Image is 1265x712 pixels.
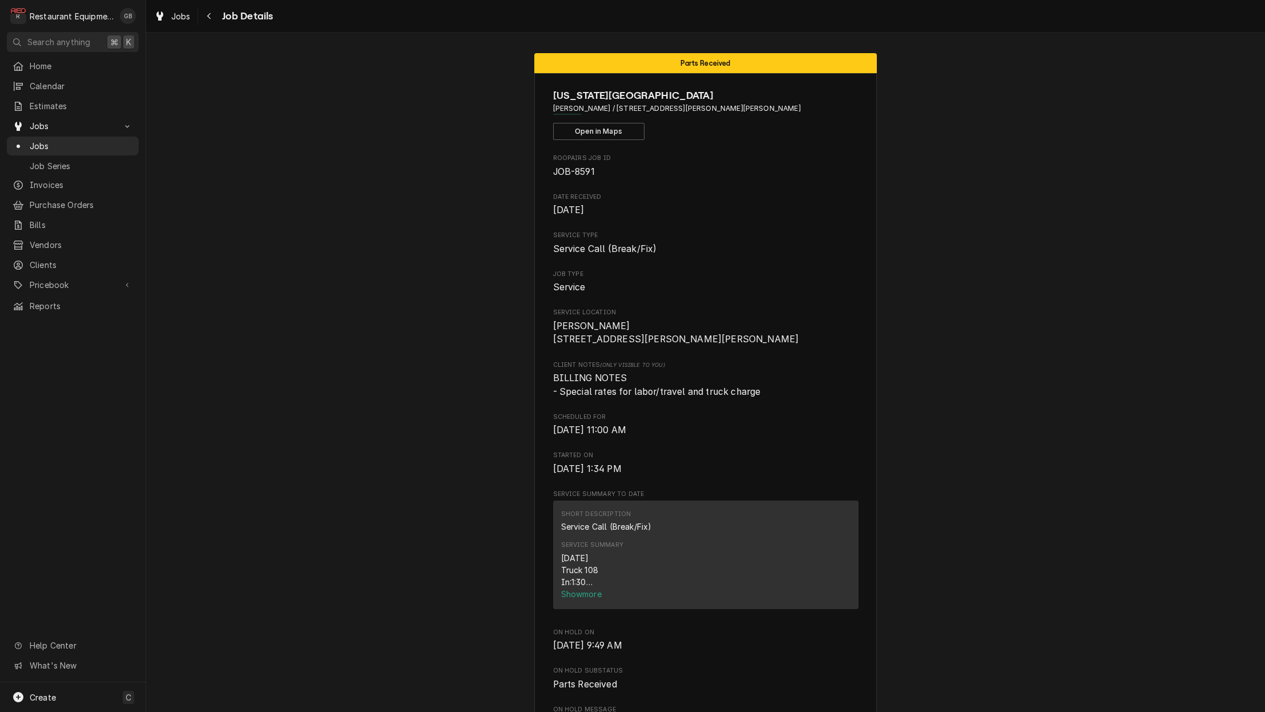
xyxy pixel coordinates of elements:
[553,319,859,346] span: Service Location
[7,297,139,315] a: Reports
[553,103,859,114] span: Address
[553,679,617,690] span: Parts Received
[7,32,139,52] button: Search anything⌘K
[7,215,139,234] a: Bills
[553,463,622,474] span: [DATE] 1:34 PM
[553,154,859,178] div: Roopairs Job ID
[553,639,859,653] span: On Hold On
[553,231,859,255] div: Service Type
[553,490,859,614] div: Service Summary To Date
[553,678,859,691] span: On Hold SubStatus
[200,7,219,25] button: Navigate back
[7,656,139,675] a: Go to What's New
[7,157,139,175] a: Job Series
[30,239,133,251] span: Vendors
[553,666,859,691] div: On Hold SubStatus
[30,60,133,72] span: Home
[30,160,133,172] span: Job Series
[553,501,859,614] div: Service Summary
[120,8,136,24] div: Gary Beaver's Avatar
[553,451,859,475] div: Started On
[553,193,859,202] span: Date Received
[553,308,859,346] div: Service Location
[553,361,859,370] span: Client Notes
[553,88,859,140] div: Client Information
[110,36,118,48] span: ⌘
[7,57,139,75] a: Home
[553,413,859,437] div: Scheduled For
[553,373,761,397] span: BILLING NOTES - Special rates for labor/travel and truck charge
[553,462,859,476] span: Started On
[553,425,626,435] span: [DATE] 11:00 AM
[10,8,26,24] div: Restaurant Equipment Diagnostics's Avatar
[30,120,116,132] span: Jobs
[7,235,139,254] a: Vendors
[30,140,133,152] span: Jobs
[553,321,799,345] span: [PERSON_NAME] [STREET_ADDRESS][PERSON_NAME][PERSON_NAME]
[7,137,139,155] a: Jobs
[600,362,664,368] span: (Only Visible to You)
[553,243,657,254] span: Service Call (Break/Fix)
[553,205,585,215] span: [DATE]
[7,97,139,115] a: Estimates
[553,88,859,103] span: Name
[553,203,859,217] span: Date Received
[30,259,133,271] span: Clients
[30,199,133,211] span: Purchase Orders
[30,693,56,702] span: Create
[10,8,26,24] div: R
[30,300,133,312] span: Reports
[553,361,859,399] div: [object Object]
[553,451,859,460] span: Started On
[553,640,622,651] span: [DATE] 9:49 AM
[553,371,859,398] span: [object Object]
[553,628,859,637] span: On Hold On
[7,77,139,95] a: Calendar
[561,588,851,600] button: Showmore
[680,59,730,67] span: Parts Received
[30,659,132,671] span: What's New
[150,7,195,26] a: Jobs
[561,552,851,588] div: [DATE] Truck 108 In:1:30 Out: 2:30 SN 410176874B WIF door had ice build up on bottom left hand co...
[553,270,859,294] div: Job Type
[561,589,604,599] span: Show more
[553,423,859,437] span: Scheduled For
[561,541,623,550] div: Service Summary
[219,9,273,24] span: Job Details
[553,308,859,317] span: Service Location
[553,154,859,163] span: Roopairs Job ID
[553,166,595,177] span: JOB-8591
[553,628,859,653] div: On Hold On
[7,117,139,135] a: Go to Jobs
[126,691,131,703] span: C
[7,175,139,194] a: Invoices
[553,242,859,256] span: Service Type
[553,270,859,279] span: Job Type
[30,10,114,22] div: Restaurant Equipment Diagnostics
[30,100,133,112] span: Estimates
[7,195,139,214] a: Purchase Orders
[553,165,859,179] span: Roopairs Job ID
[553,282,586,293] span: Service
[561,510,631,519] div: Short Description
[553,193,859,217] div: Date Received
[30,179,133,191] span: Invoices
[553,490,859,499] span: Service Summary To Date
[27,36,90,48] span: Search anything
[7,636,139,655] a: Go to Help Center
[553,123,644,140] button: Open in Maps
[534,53,877,73] div: Status
[561,521,652,533] div: Service Call (Break/Fix)
[7,255,139,274] a: Clients
[553,281,859,294] span: Job Type
[30,279,116,291] span: Pricebook
[171,10,191,22] span: Jobs
[553,413,859,422] span: Scheduled For
[30,219,133,231] span: Bills
[553,666,859,675] span: On Hold SubStatus
[7,275,139,294] a: Go to Pricebook
[30,639,132,651] span: Help Center
[126,36,131,48] span: K
[30,80,133,92] span: Calendar
[120,8,136,24] div: GB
